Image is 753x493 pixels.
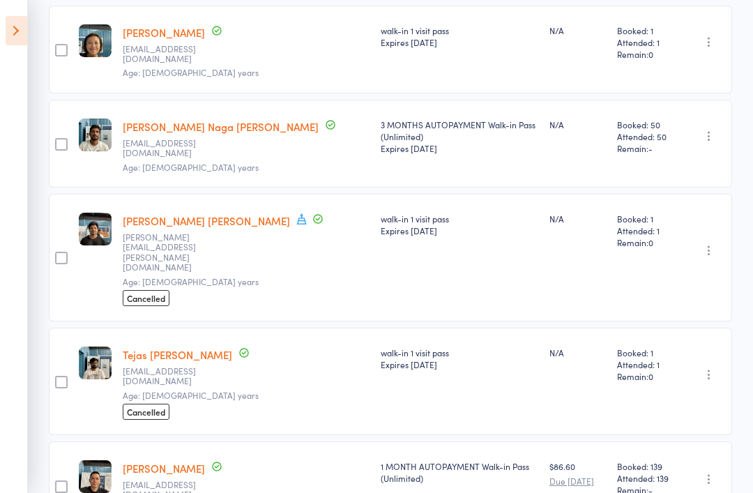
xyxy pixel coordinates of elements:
small: mohammed.furkhan-faridi.035@my.csun.edu [123,232,213,273]
small: Due [DATE] [549,476,606,486]
span: Age: [DEMOGRAPHIC_DATA] years [123,161,259,173]
img: image1752283394.png [79,213,112,245]
img: image1749686768.png [79,347,112,379]
span: 0 [648,236,653,248]
div: 3 MONTHS AUTOPAYMENT Walk-in Pass (Unlimited) [381,119,538,154]
small: Mluo798@gmail.com [123,44,213,64]
span: Remain: [617,370,676,382]
span: Remain: [617,48,676,60]
span: Age: [DEMOGRAPHIC_DATA] years [123,66,259,78]
img: image1718405295.png [79,460,112,493]
div: 1 MONTH AUTOPAYMENT Walk-in Pass (Unlimited) [381,460,538,484]
span: Attended: 1 [617,358,676,370]
span: Booked: 139 [617,460,676,472]
span: Attended: 1 [617,36,676,48]
span: Booked: 1 [617,213,676,225]
span: Booked: 1 [617,347,676,358]
div: walk-in 1 visit pass [381,24,538,48]
div: N/A [549,24,606,36]
small: tejas.mohite1118@gmail.com [123,366,213,386]
div: Expires [DATE] [381,358,538,370]
div: Expires [DATE] [381,36,538,48]
img: image1745365600.png [79,119,112,151]
div: walk-in 1 visit pass [381,347,538,370]
a: Tejas [PERSON_NAME] [123,347,232,362]
span: Cancelled [123,404,169,420]
span: Booked: 1 [617,24,676,36]
span: Cancelled [123,290,169,306]
span: Booked: 50 [617,119,676,130]
span: 0 [648,370,653,382]
span: Attended: 1 [617,225,676,236]
img: image1752878857.png [79,24,112,57]
span: 0 [648,48,653,60]
a: [PERSON_NAME] [PERSON_NAME] [123,213,290,228]
a: [PERSON_NAME] [123,461,205,476]
span: Age: [DEMOGRAPHIC_DATA] years [123,389,259,401]
span: Age: [DEMOGRAPHIC_DATA] years [123,275,259,287]
span: Remain: [617,236,676,248]
div: Expires [DATE] [381,142,538,154]
div: N/A [549,347,606,358]
span: - [648,142,653,154]
div: N/A [549,213,606,225]
span: Attended: 50 [617,130,676,142]
a: [PERSON_NAME] [123,25,205,40]
small: nagasandy49@gmail.com [123,138,213,158]
div: Expires [DATE] [381,225,538,236]
span: Remain: [617,142,676,154]
span: Attended: 139 [617,472,676,484]
a: [PERSON_NAME] Naga [PERSON_NAME] [123,119,319,134]
div: N/A [549,119,606,130]
div: walk-in 1 visit pass [381,213,538,236]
